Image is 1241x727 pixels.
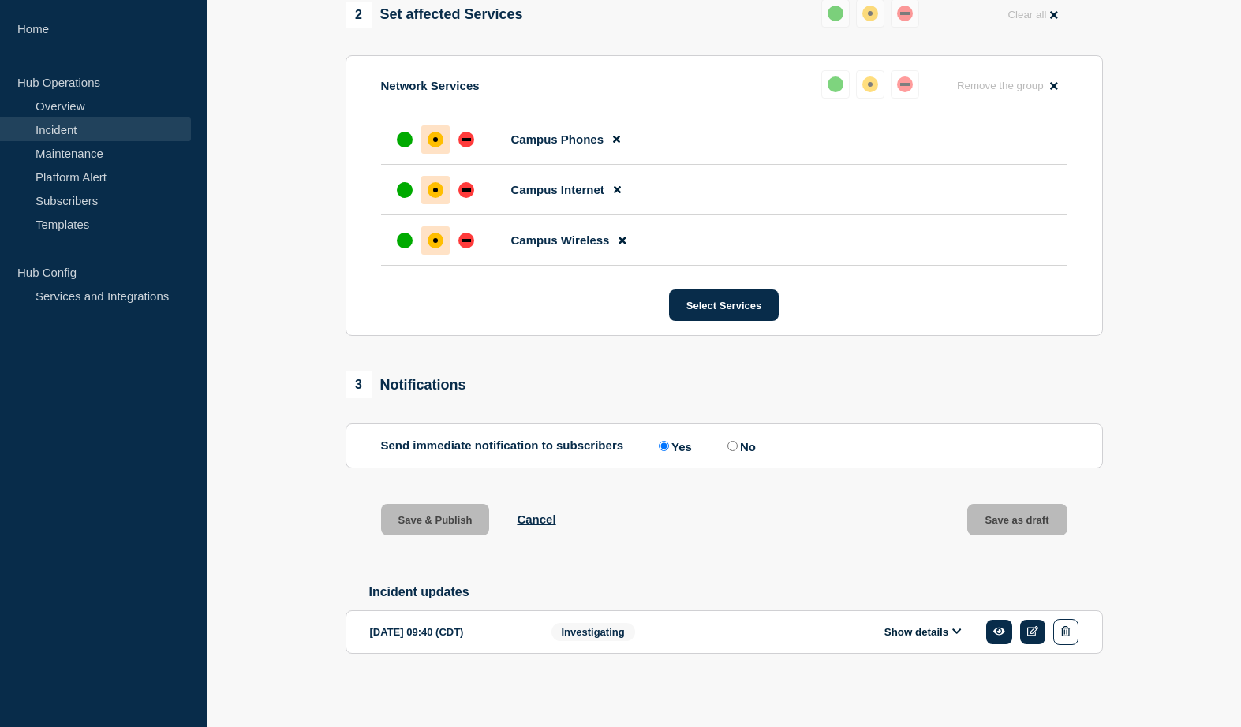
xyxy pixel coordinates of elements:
p: Send immediate notification to subscribers [381,438,624,453]
button: Save & Publish [381,504,490,535]
div: Send immediate notification to subscribers [381,438,1067,453]
h2: Incident updates [369,585,1103,599]
span: Campus Wireless [511,233,610,247]
span: Investigating [551,623,635,641]
div: affected [862,6,878,21]
input: No [727,441,738,451]
span: Campus Internet [511,183,604,196]
button: Select Services [669,289,779,321]
input: Yes [659,441,669,451]
div: down [458,132,474,147]
div: up [397,132,413,147]
label: Yes [655,438,692,453]
div: up [397,233,413,248]
button: affected [856,70,884,99]
button: down [891,70,919,99]
div: up [397,182,413,198]
button: Remove the group [948,70,1067,101]
div: Set affected Services [346,2,523,28]
button: Save as draft [967,504,1067,535]
div: affected [862,76,878,92]
span: 2 [346,2,372,28]
span: Campus Phones [511,132,604,146]
button: up [821,70,850,99]
div: down [897,76,913,92]
div: [DATE] 09:40 (CDT) [370,619,528,645]
span: 3 [346,371,372,398]
div: affected [428,132,443,147]
div: down [458,233,474,248]
div: down [458,182,474,198]
div: up [828,6,843,21]
span: Remove the group [957,80,1044,91]
div: down [897,6,913,21]
button: Show details [880,625,966,639]
label: No [723,438,756,453]
div: affected [428,182,443,198]
div: affected [428,233,443,248]
div: Notifications [346,371,466,398]
div: up [828,76,843,92]
p: Network Services [381,79,480,92]
button: Cancel [517,513,555,526]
